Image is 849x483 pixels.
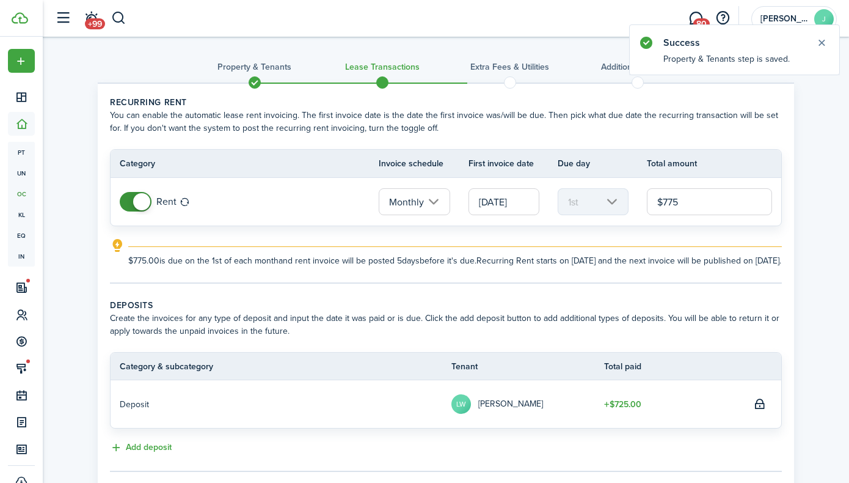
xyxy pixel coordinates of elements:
table-profile-info-text: [PERSON_NAME] [478,399,543,409]
a: oc [8,183,35,204]
wizard-step-header-description: You can enable the automatic lease rent invoicing. The first invoice date is the date the first i... [110,109,782,135]
a: eq [8,225,35,246]
explanation-description: $775.00 is due on the 1st of each month and rent invoice will be posted 5 days before it's due. R... [128,254,782,267]
td: Deposit [111,395,451,414]
span: John [760,15,809,23]
img: TenantCloud [12,12,28,24]
button: Search [111,8,126,29]
th: Due day [558,157,647,170]
button: Close notify [813,34,830,51]
h3: Extra fees & Utilities [470,61,549,73]
a: kl [8,204,35,225]
th: Category [111,157,379,170]
notify-body: Property & Tenants step is saved. [630,53,839,75]
th: Invoice schedule [379,157,468,170]
a: in [8,246,35,267]
span: 80 [693,18,710,29]
th: Total amount [647,157,781,170]
avatar-text: LW [451,394,471,414]
i: outline [110,238,125,253]
button: Add deposit [110,441,172,455]
th: Total paid [604,360,751,373]
wizard-step-header-title: Recurring rent [110,96,782,109]
input: 0.00 [647,188,772,215]
a: pt [8,142,35,163]
table-amount-title: $725.00 [604,398,641,411]
button: Open resource center [712,8,733,29]
th: Tenant [451,360,604,373]
h3: Property & Tenants [217,61,291,73]
a: Messaging [684,3,707,34]
wizard-step-header-title: Deposits [110,299,782,312]
button: Open sidebar [51,7,75,30]
span: +99 [85,18,105,29]
a: un [8,163,35,183]
th: First invoice date [468,157,558,170]
h3: Additional Services [601,61,674,73]
notify-title: Success [663,35,804,50]
input: mm/dd/yyyy [468,188,539,215]
a: Notifications [79,3,103,34]
avatar-text: J [814,9,834,29]
wizard-step-header-description: Create the invoices for any type of deposit and input the date it was paid or is due. Click the a... [110,312,782,337]
h3: Lease Transactions [345,61,420,73]
th: Category & subcategory [111,360,451,373]
button: Open menu [8,49,35,73]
